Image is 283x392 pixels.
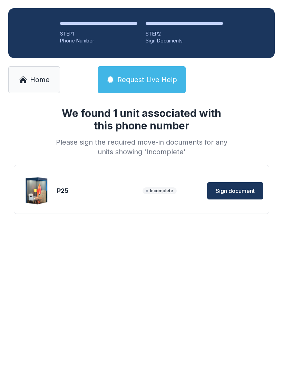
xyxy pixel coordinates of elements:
div: STEP 1 [60,30,137,37]
span: Home [30,75,50,85]
div: STEP 2 [146,30,223,37]
div: P25 [57,186,140,196]
div: Sign Documents [146,37,223,44]
div: Phone Number [60,37,137,44]
span: Incomplete [143,187,177,194]
span: Sign document [216,187,255,195]
div: Please sign the required move-in documents for any units showing 'Incomplete' [53,137,230,157]
h1: We found 1 unit associated with this phone number [53,107,230,132]
span: Request Live Help [117,75,177,85]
